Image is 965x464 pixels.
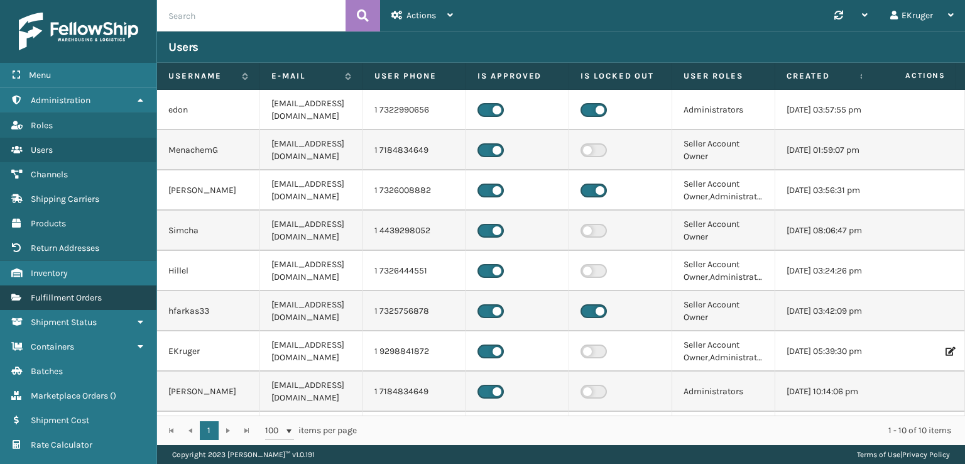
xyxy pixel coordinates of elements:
[946,347,953,356] i: Edit
[775,211,878,251] td: [DATE] 08:06:47 pm
[157,170,260,211] td: [PERSON_NAME]
[260,170,363,211] td: [EMAIL_ADDRESS][DOMAIN_NAME]
[31,194,99,204] span: Shipping Carriers
[775,412,878,452] td: [DATE] 08:24:39 pm
[775,170,878,211] td: [DATE] 03:56:31 pm
[260,412,363,452] td: [EMAIL_ADDRESS][DOMAIN_NAME]
[157,90,260,130] td: edon
[363,412,466,452] td: 1 7326041124
[363,90,466,130] td: 1 7322990656
[363,291,466,331] td: 1 7325756878
[787,70,854,82] label: Created
[672,331,775,372] td: Seller Account Owner,Administrators
[684,70,763,82] label: User Roles
[31,317,97,328] span: Shipment Status
[902,450,950,459] a: Privacy Policy
[168,40,199,55] h3: Users
[200,421,219,440] a: 1
[31,145,53,155] span: Users
[363,251,466,291] td: 1 7326444551
[672,170,775,211] td: Seller Account Owner,Administrators
[157,291,260,331] td: hfarkas33
[260,130,363,170] td: [EMAIL_ADDRESS][DOMAIN_NAME]
[157,130,260,170] td: MenachemG
[157,211,260,251] td: Simcha
[775,291,878,331] td: [DATE] 03:42:09 pm
[857,450,900,459] a: Terms of Use
[31,120,53,131] span: Roles
[363,372,466,412] td: 1 7184834649
[260,331,363,372] td: [EMAIL_ADDRESS][DOMAIN_NAME]
[31,95,90,106] span: Administration
[157,372,260,412] td: [PERSON_NAME]
[260,211,363,251] td: [EMAIL_ADDRESS][DOMAIN_NAME]
[672,211,775,251] td: Seller Account Owner
[672,251,775,291] td: Seller Account Owner,Administrators
[857,445,950,464] div: |
[477,70,557,82] label: Is Approved
[265,421,357,440] span: items per page
[672,372,775,412] td: Administrators
[363,331,466,372] td: 1 9298841872
[260,251,363,291] td: [EMAIL_ADDRESS][DOMAIN_NAME]
[260,291,363,331] td: [EMAIL_ADDRESS][DOMAIN_NAME]
[775,90,878,130] td: [DATE] 03:57:55 pm
[672,291,775,331] td: Seller Account Owner
[110,390,116,401] span: ( )
[260,90,363,130] td: [EMAIL_ADDRESS][DOMAIN_NAME]
[775,331,878,372] td: [DATE] 05:39:30 pm
[31,268,68,279] span: Inventory
[775,130,878,170] td: [DATE] 01:59:07 pm
[775,372,878,412] td: [DATE] 10:14:06 pm
[265,424,284,437] span: 100
[363,130,466,170] td: 1 7184834649
[31,243,99,253] span: Return Addresses
[157,331,260,372] td: EKruger
[31,415,89,426] span: Shipment Cost
[775,251,878,291] td: [DATE] 03:24:26 pm
[271,70,339,82] label: E-mail
[672,130,775,170] td: Seller Account Owner
[363,170,466,211] td: 1 7326008882
[31,390,108,401] span: Marketplace Orders
[672,90,775,130] td: Administrators
[581,70,660,82] label: Is Locked Out
[31,292,102,303] span: Fulfillment Orders
[19,13,138,50] img: logo
[157,412,260,452] td: Elkanah
[172,445,315,464] p: Copyright 2023 [PERSON_NAME]™ v 1.0.191
[29,70,51,80] span: Menu
[672,412,775,452] td: Seller Account Owner
[406,10,436,21] span: Actions
[31,366,63,377] span: Batches
[31,341,74,352] span: Containers
[374,70,454,82] label: User phone
[31,218,66,229] span: Products
[31,439,92,450] span: Rate Calculator
[157,251,260,291] td: Hillel
[866,65,953,86] span: Actions
[260,372,363,412] td: [EMAIL_ADDRESS][DOMAIN_NAME]
[31,169,68,180] span: Channels
[363,211,466,251] td: 1 4439298052
[374,424,951,437] div: 1 - 10 of 10 items
[168,70,236,82] label: Username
